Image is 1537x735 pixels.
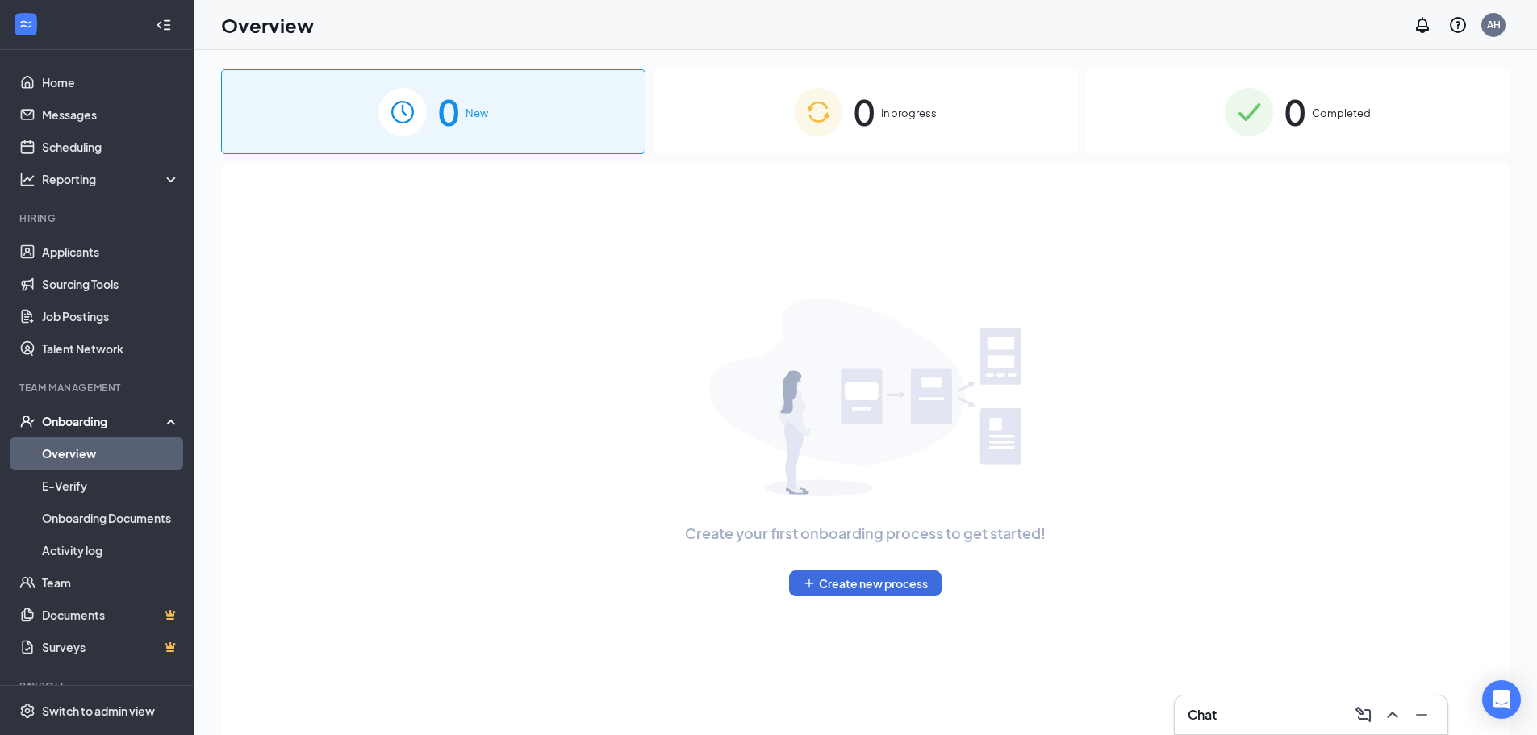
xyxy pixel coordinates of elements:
[1482,680,1521,719] div: Open Intercom Messenger
[19,679,177,693] div: Payroll
[42,131,180,163] a: Scheduling
[438,84,459,140] span: 0
[42,300,180,332] a: Job Postings
[19,211,177,225] div: Hiring
[221,11,314,39] h1: Overview
[1413,15,1432,35] svg: Notifications
[42,171,181,187] div: Reporting
[789,570,942,596] button: PlusCreate new process
[854,84,875,140] span: 0
[1383,705,1402,725] svg: ChevronUp
[42,599,180,631] a: DocumentsCrown
[42,98,180,131] a: Messages
[1188,706,1217,724] h3: Chat
[19,381,177,395] div: Team Management
[881,105,937,121] span: In progress
[42,502,180,534] a: Onboarding Documents
[1448,15,1468,35] svg: QuestionInfo
[1487,18,1501,31] div: AH
[1312,105,1371,121] span: Completed
[42,631,180,663] a: SurveysCrown
[1284,84,1305,140] span: 0
[466,105,488,121] span: New
[18,16,34,32] svg: WorkstreamLogo
[42,66,180,98] a: Home
[42,470,180,502] a: E-Verify
[156,17,172,33] svg: Collapse
[42,332,180,365] a: Talent Network
[42,566,180,599] a: Team
[1412,705,1431,725] svg: Minimize
[1351,702,1376,728] button: ComposeMessage
[685,522,1046,545] span: Create your first onboarding process to get started!
[1354,705,1373,725] svg: ComposeMessage
[42,534,180,566] a: Activity log
[42,413,166,429] div: Onboarding
[1409,702,1435,728] button: Minimize
[1380,702,1405,728] button: ChevronUp
[19,171,36,187] svg: Analysis
[19,703,36,719] svg: Settings
[803,577,816,590] svg: Plus
[42,236,180,268] a: Applicants
[42,437,180,470] a: Overview
[19,413,36,429] svg: UserCheck
[42,268,180,300] a: Sourcing Tools
[42,703,155,719] div: Switch to admin view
